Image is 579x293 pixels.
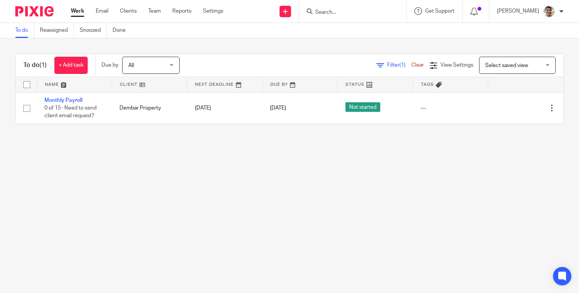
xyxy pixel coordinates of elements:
[101,61,118,69] p: Due by
[387,62,411,68] span: Filter
[71,7,84,15] a: Work
[120,7,137,15] a: Clients
[270,105,286,111] span: [DATE]
[112,92,187,124] td: Dembar Property
[172,7,191,15] a: Reports
[44,98,82,103] a: Monthly Payroll
[128,63,134,68] span: All
[399,62,406,68] span: (1)
[148,7,161,15] a: Team
[314,9,383,16] input: Search
[425,8,455,14] span: Get Support
[113,23,131,38] a: Done
[345,102,380,112] span: Not started
[80,23,107,38] a: Snoozed
[44,105,96,119] span: 0 of 15 · Need to send client email request?
[187,92,262,124] td: [DATE]
[411,62,424,68] a: Clear
[203,7,223,15] a: Settings
[420,104,480,112] div: ---
[497,7,539,15] p: [PERSON_NAME]
[485,63,528,68] span: Select saved view
[15,6,54,16] img: Pixie
[23,61,47,69] h1: To do
[39,62,47,68] span: (1)
[96,7,108,15] a: Email
[421,82,434,87] span: Tags
[40,23,74,38] a: Reassigned
[54,57,88,74] a: + Add task
[543,5,555,18] img: PXL_20240409_141816916.jpg
[15,23,34,38] a: To do
[440,62,473,68] span: View Settings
